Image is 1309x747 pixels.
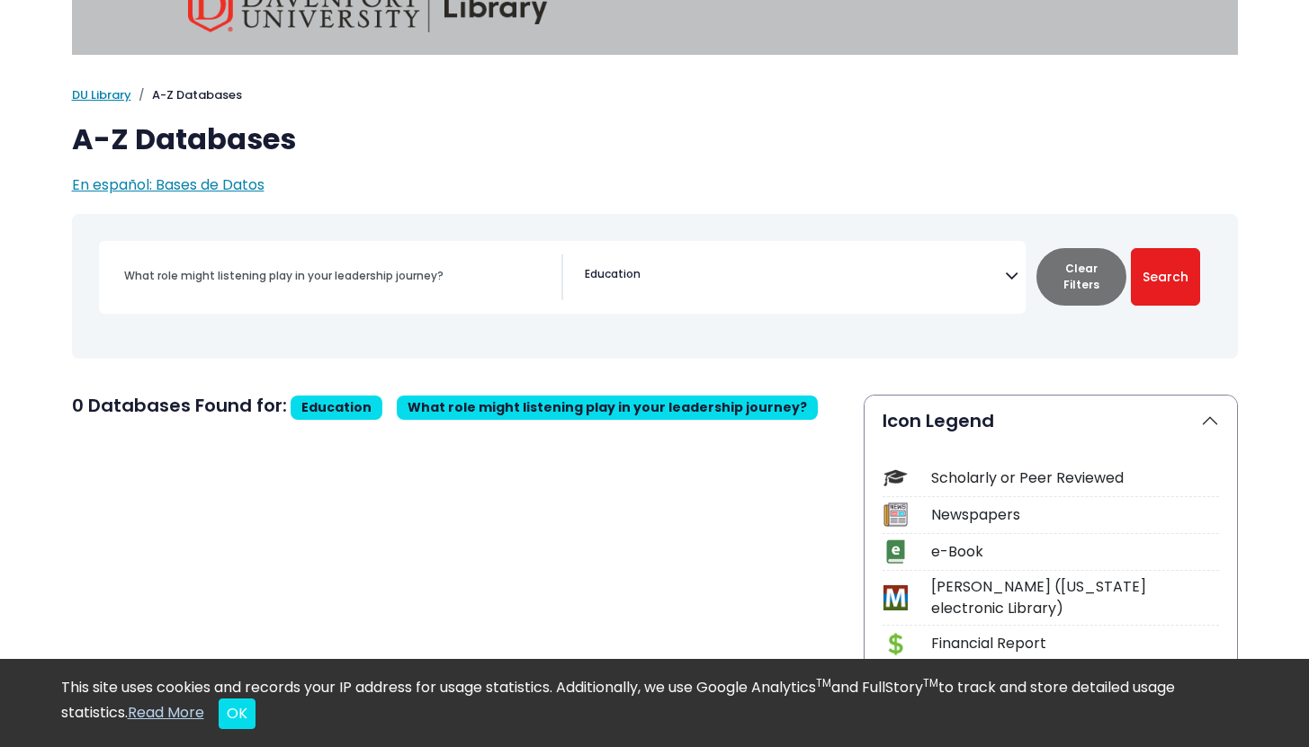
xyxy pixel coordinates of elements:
img: Icon MeL (Michigan electronic Library) [883,585,908,609]
button: Submit for Search Results [1131,248,1200,306]
h1: A-Z Databases [72,122,1238,156]
img: Icon e-Book [883,539,908,564]
span: What role might listening play in your leadership journey? [408,398,807,416]
img: Icon Scholarly or Peer Reviewed [883,466,908,490]
nav: Search filters [72,214,1238,359]
span: 0 Databases Found for: [72,393,287,418]
li: Education [578,266,641,282]
div: This site uses cookies and records your IP address for usage statistics. Additionally, we use Goo... [61,677,1249,729]
button: Clear Filters [1036,248,1126,306]
a: DU Library [72,86,131,103]
nav: breadcrumb [72,86,1238,104]
button: Close [219,698,256,729]
button: Icon Legend [865,396,1237,446]
textarea: Search [644,270,652,284]
span: Education [291,396,382,420]
img: Icon Financial Report [883,632,908,656]
input: Search database by title or keyword [113,262,561,289]
span: Education [585,266,641,282]
a: En español: Bases de Datos [72,174,264,195]
img: Icon Newspapers [883,502,908,527]
div: e-Book [931,541,1219,563]
div: Financial Report [931,633,1219,654]
div: Newspapers [931,504,1219,526]
li: A-Z Databases [131,86,242,104]
sup: TM [816,675,831,690]
div: Scholarly or Peer Reviewed [931,467,1219,489]
sup: TM [923,675,938,690]
div: [PERSON_NAME] ([US_STATE] electronic Library) [931,576,1219,619]
a: Read More [128,702,204,723]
